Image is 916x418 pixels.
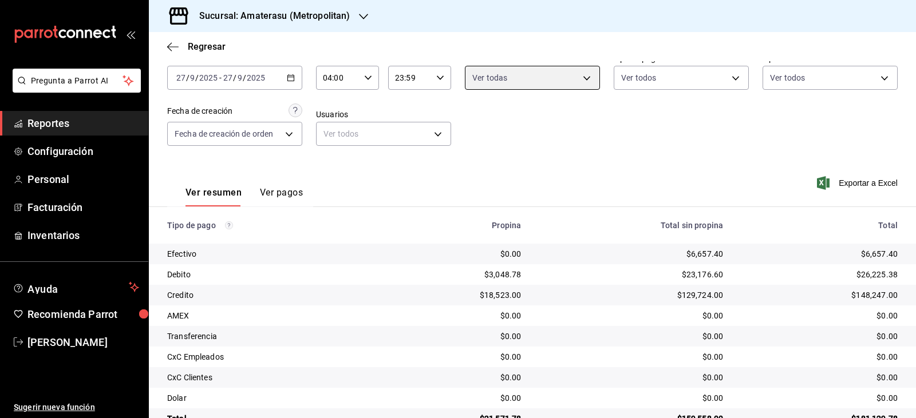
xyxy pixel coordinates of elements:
[167,54,302,62] label: Fecha
[260,187,303,206] button: Ver pagos
[819,176,898,190] button: Exportar a Excel
[167,372,372,383] div: CxC Clientes
[27,200,139,215] span: Facturación
[8,83,141,95] a: Pregunta a Parrot AI
[167,269,372,280] div: Debito
[223,73,233,82] input: --
[741,221,898,230] div: Total
[770,72,805,83] span: Ver todos
[14,401,139,413] span: Sugerir nueva función
[621,72,656,83] span: Ver todos
[185,187,303,206] div: navigation tabs
[188,41,226,52] span: Regresar
[741,351,898,363] div: $0.00
[167,221,372,230] div: Tipo de pago
[539,331,723,342] div: $0.00
[741,310,898,321] div: $0.00
[27,306,139,322] span: Recomienda Parrot
[167,351,372,363] div: CxC Empleados
[539,289,723,301] div: $129,724.00
[126,30,135,39] button: open_drawer_menu
[167,392,372,404] div: Dolar
[390,269,522,280] div: $3,048.78
[176,73,186,82] input: --
[31,75,123,87] span: Pregunta a Parrot AI
[741,331,898,342] div: $0.00
[167,289,372,301] div: Credito
[199,73,218,82] input: ----
[390,310,522,321] div: $0.00
[539,221,723,230] div: Total sin propina
[219,73,222,82] span: -
[243,73,246,82] span: /
[190,9,350,23] h3: Sucursal: Amaterasu (Metropolitan)
[539,351,723,363] div: $0.00
[167,41,226,52] button: Regresar
[233,73,236,82] span: /
[539,372,723,383] div: $0.00
[167,248,372,260] div: Efectivo
[237,73,243,82] input: --
[390,372,522,383] div: $0.00
[390,392,522,404] div: $0.00
[539,310,723,321] div: $0.00
[13,69,141,93] button: Pregunta a Parrot AI
[175,128,273,140] span: Fecha de creación de orden
[27,172,139,187] span: Personal
[167,105,232,117] div: Fecha de creación
[185,187,242,206] button: Ver resumen
[388,54,451,62] label: Hora fin
[390,248,522,260] div: $0.00
[27,280,124,294] span: Ayuda
[27,116,139,131] span: Reportes
[27,144,139,159] span: Configuración
[246,73,266,82] input: ----
[741,289,898,301] div: $148,247.00
[741,392,898,404] div: $0.00
[316,54,379,62] label: Hora inicio
[390,221,522,230] div: Propina
[741,269,898,280] div: $26,225.38
[390,351,522,363] div: $0.00
[316,122,451,146] div: Ver todos
[195,73,199,82] span: /
[539,392,723,404] div: $0.00
[390,289,522,301] div: $18,523.00
[189,73,195,82] input: --
[167,310,372,321] div: AMEX
[539,269,723,280] div: $23,176.60
[390,331,522,342] div: $0.00
[27,228,139,243] span: Inventarios
[186,73,189,82] span: /
[741,372,898,383] div: $0.00
[741,248,898,260] div: $6,657.40
[472,72,507,83] span: Ver todas
[225,221,233,229] svg: Los pagos realizados con Pay y otras terminales son montos brutos.
[539,248,723,260] div: $6,657.40
[27,335,139,350] span: [PERSON_NAME]
[316,110,451,118] label: Usuarios
[167,331,372,342] div: Transferencia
